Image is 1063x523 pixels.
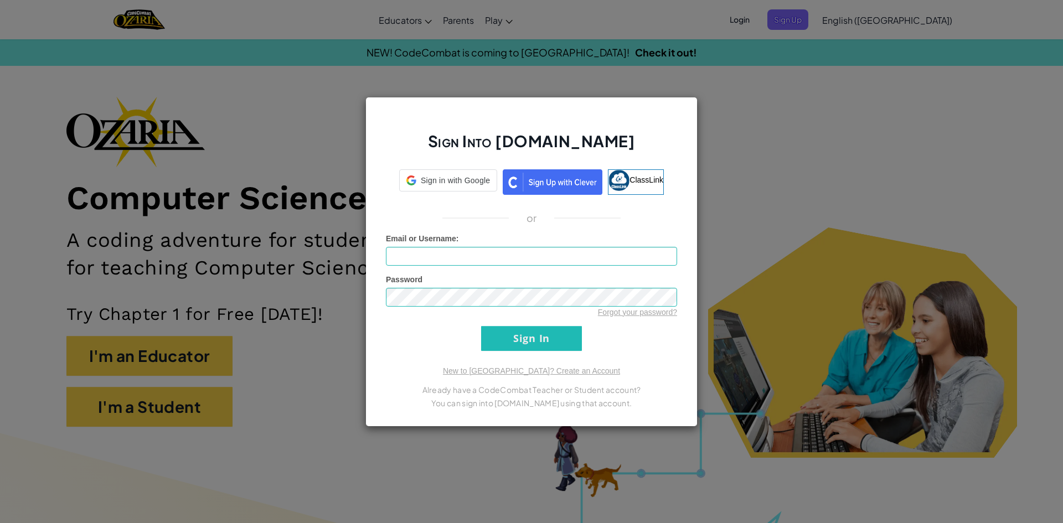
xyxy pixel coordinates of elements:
[608,170,629,191] img: classlink-logo-small.png
[421,175,490,186] span: Sign in with Google
[527,211,537,225] p: or
[386,233,459,244] label: :
[443,366,620,375] a: New to [GEOGRAPHIC_DATA]? Create an Account
[386,275,422,284] span: Password
[503,169,602,195] img: clever_sso_button@2x.png
[386,383,677,396] p: Already have a CodeCombat Teacher or Student account?
[399,169,497,195] a: Sign in with Google
[399,169,497,191] div: Sign in with Google
[386,396,677,410] p: You can sign into [DOMAIN_NAME] using that account.
[481,326,582,351] input: Sign In
[598,308,677,317] a: Forgot your password?
[386,234,456,243] span: Email or Username
[386,131,677,163] h2: Sign Into [DOMAIN_NAME]
[629,175,663,184] span: ClassLink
